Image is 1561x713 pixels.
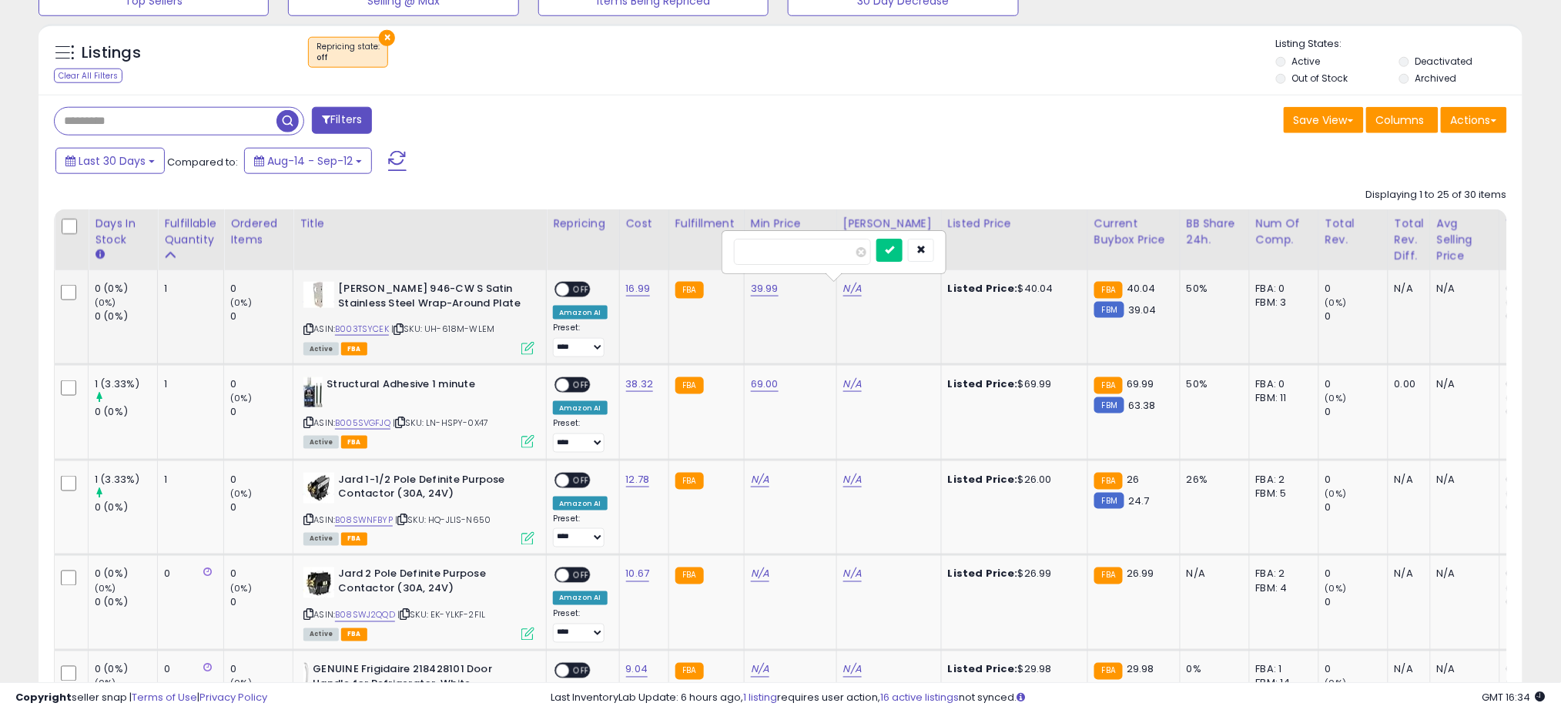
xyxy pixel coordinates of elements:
div: N/A [1395,567,1419,581]
strong: Copyright [15,690,72,705]
label: Archived [1415,72,1456,85]
div: Preset: [553,418,607,453]
div: 0 (0%) [95,663,157,677]
a: N/A [751,662,769,678]
span: | SKU: UH-618M-WLEM [391,323,494,335]
div: N/A [1395,282,1419,296]
a: Privacy Policy [199,690,267,705]
b: Structural Adhesive 1 minute [327,377,514,396]
small: FBA [1094,473,1123,490]
div: 0 [230,405,293,419]
span: OFF [569,569,594,582]
div: 0 [1325,282,1388,296]
div: Clear All Filters [54,69,122,83]
div: 0 [1325,377,1388,391]
b: Jard 1-1/2 Pole Definite Purpose Contactor (30A, 24V) [338,473,525,505]
button: × [379,30,395,46]
b: GENUINE Frigidaire 218428101 Door Handle for Refrigerator, White [313,663,500,695]
div: Total Rev. Diff. [1395,216,1424,264]
div: Preset: [553,609,607,644]
small: (0%) [1325,392,1347,404]
a: 1 listing [743,690,777,705]
div: 0 (0%) [95,567,157,581]
div: 1 [164,282,212,296]
div: ASIN: [303,567,534,639]
span: 63.38 [1128,398,1156,413]
button: Aug-14 - Sep-12 [244,148,372,174]
div: Preset: [553,323,607,357]
a: 16 active listings [880,690,959,705]
span: | SKU: EK-YLKF-2FIL [397,609,485,621]
span: All listings currently available for purchase on Amazon [303,628,339,641]
div: BB Share 24h. [1187,216,1243,248]
small: (0%) [1506,487,1528,500]
a: B08SWNFBYP [335,514,393,527]
a: N/A [843,472,862,487]
small: FBM [1094,302,1124,318]
div: ASIN: [303,473,534,544]
div: Fulfillable Quantity [164,216,217,248]
div: 0 [1325,500,1388,514]
span: 24.7 [1128,494,1150,508]
div: off [317,52,380,63]
small: (0%) [1506,583,1528,595]
div: Fulfillment [675,216,738,232]
label: Deactivated [1415,55,1472,68]
button: Columns [1366,107,1439,133]
span: OFF [569,474,594,487]
small: (0%) [1325,296,1347,309]
div: 1 (3.33%) [95,377,157,391]
span: Compared to: [167,155,238,169]
img: 21gdl81vkZL._SL40_.jpg [303,663,309,694]
div: N/A [1437,282,1488,296]
div: 50% [1187,377,1238,391]
small: FBA [1094,282,1123,299]
a: N/A [843,662,862,678]
div: FBM: 4 [1256,582,1307,596]
div: Avg Selling Price [1437,216,1493,264]
a: N/A [843,281,862,296]
small: (0%) [230,487,252,500]
div: 0 [1325,405,1388,419]
a: 12.78 [626,472,650,487]
div: N/A [1395,473,1419,487]
small: FBA [675,473,704,490]
a: Terms of Use [132,690,197,705]
div: 0 [230,310,293,323]
a: 16.99 [626,281,651,296]
b: [PERSON_NAME] 946-CW S Satin Stainless Steel Wrap-Around Plate [338,282,525,314]
small: (0%) [1506,392,1528,404]
b: Jard 2 Pole Definite Purpose Contactor (30A, 24V) [338,567,525,600]
a: N/A [751,567,769,582]
div: FBA: 0 [1256,377,1307,391]
span: All listings currently available for purchase on Amazon [303,343,339,356]
span: OFF [569,283,594,296]
div: 0 [1325,473,1388,487]
small: (0%) [230,583,252,595]
div: Amazon AI [553,497,607,510]
b: Listed Price: [948,567,1018,581]
div: 0 [230,282,293,296]
div: FBA: 1 [1256,663,1307,677]
div: 0 [1325,596,1388,610]
div: 0 (0%) [95,596,157,610]
div: 0 [230,473,293,487]
div: Last InventoryLab Update: 6 hours ago, requires user action, not synced. [551,691,1546,705]
a: B08SWJ2QQD [335,609,395,622]
div: Amazon AI [553,591,607,605]
a: N/A [843,567,862,582]
p: Listing States: [1276,37,1522,52]
span: | SKU: LN-HSPY-0X47 [393,417,488,429]
span: 26 [1127,472,1139,487]
small: FBA [675,663,704,680]
div: Amazon AI [553,401,607,415]
div: N/A [1437,473,1488,487]
b: Listed Price: [948,472,1018,487]
img: 41cQjoUN97L._SL40_.jpg [303,473,334,504]
span: 69.99 [1127,377,1154,391]
div: FBA: 0 [1256,282,1307,296]
div: N/A [1395,663,1419,677]
div: FBM: 11 [1256,391,1307,405]
small: (0%) [1506,296,1528,309]
small: (0%) [95,296,116,309]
